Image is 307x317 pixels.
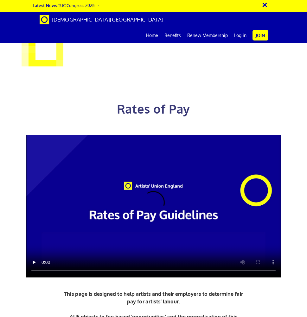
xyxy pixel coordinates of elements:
a: Home [143,28,161,43]
span: Rates of Pay [117,101,190,116]
a: Log in [231,28,250,43]
strong: Latest News: [33,3,58,8]
a: Join [253,30,268,40]
a: Latest News:TUC Congress 2025 → [33,3,100,8]
a: Benefits [161,28,184,43]
a: Renew Membership [184,28,231,43]
span: [DEMOGRAPHIC_DATA][GEOGRAPHIC_DATA] [52,16,163,23]
a: Brand [DEMOGRAPHIC_DATA][GEOGRAPHIC_DATA] [35,12,168,28]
